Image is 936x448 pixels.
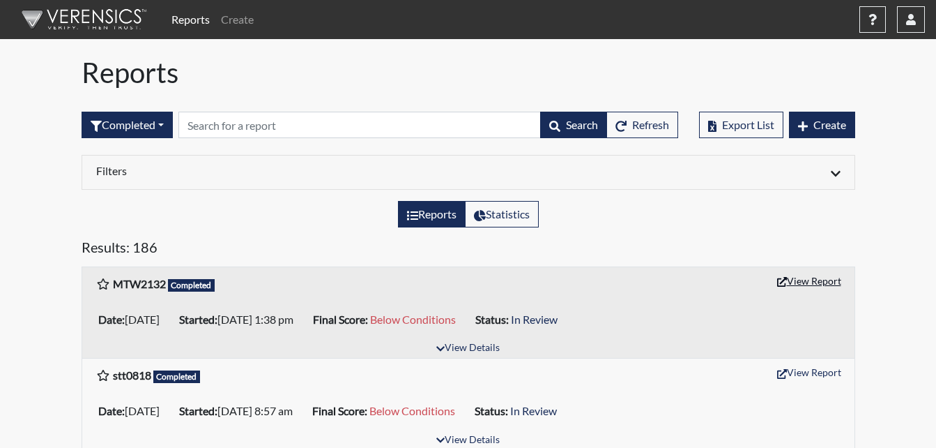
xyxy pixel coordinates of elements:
button: Completed [82,112,173,138]
span: Search [566,118,598,131]
li: [DATE] 8:57 am [174,400,307,422]
li: [DATE] [93,400,174,422]
li: [DATE] 1:38 pm [174,308,307,331]
button: Export List [699,112,783,138]
span: Completed [168,279,215,292]
button: View Report [771,270,847,292]
button: Refresh [606,112,678,138]
label: View the list of reports [398,201,466,227]
h5: Results: 186 [82,239,855,261]
label: View statistics about completed interviews [465,201,539,227]
span: Below Conditions [369,404,455,417]
b: Started: [179,404,217,417]
button: View Report [771,361,847,383]
h1: Reports [82,56,855,89]
span: Refresh [632,118,669,131]
b: stt0818 [113,368,151,382]
div: Click to expand/collapse filters [86,164,851,181]
b: Date: [98,313,125,326]
span: Below Conditions [370,313,456,326]
span: Completed [153,371,201,383]
a: Reports [166,6,215,33]
span: In Review [510,404,557,417]
b: MTW2132 [113,277,166,290]
span: In Review [511,313,558,326]
button: Create [789,112,855,138]
button: View Details [430,339,506,358]
button: Search [540,112,607,138]
span: Create [813,118,846,131]
div: Filter by interview status [82,112,173,138]
b: Final Score: [313,313,368,326]
li: [DATE] [93,308,174,331]
b: Date: [98,404,125,417]
input: Search by Registration ID, Interview Number, or Investigation Name. [178,112,541,138]
b: Started: [179,313,217,326]
b: Final Score: [312,404,367,417]
b: Status: [475,313,509,326]
h6: Filters [96,164,458,177]
b: Status: [475,404,508,417]
span: Export List [722,118,774,131]
a: Create [215,6,259,33]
